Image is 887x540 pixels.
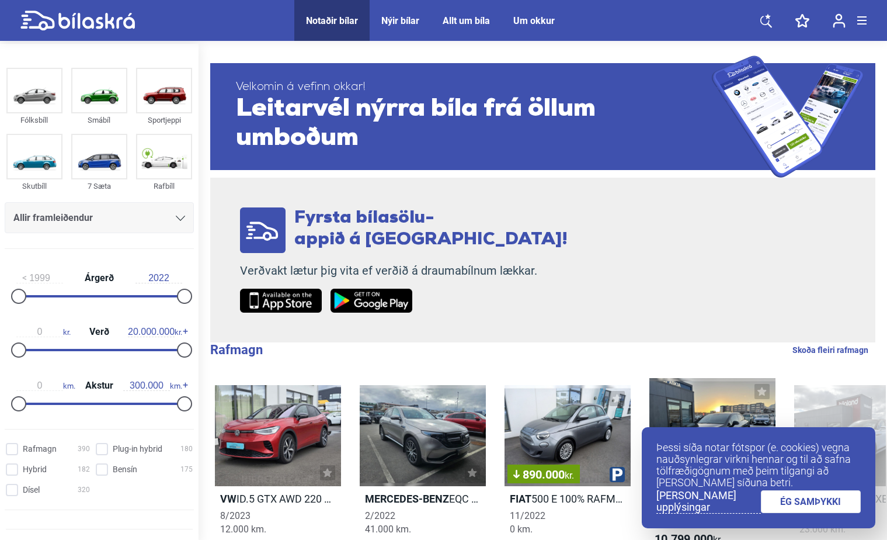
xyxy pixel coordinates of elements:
[180,443,193,455] span: 180
[23,443,57,455] span: Rafmagn
[16,327,71,337] span: kr.
[6,113,62,127] div: Fólksbíll
[82,381,116,390] span: Akstur
[220,510,266,535] span: 8/2023 12.000 km.
[792,342,868,358] a: Skoða fleiri rafmagn
[23,463,47,476] span: Hybrid
[128,327,182,337] span: kr.
[23,484,40,496] span: Dísel
[513,469,574,480] span: 890.000
[210,342,263,357] b: Rafmagn
[656,442,861,489] p: Þessi síða notar fótspor (e. cookies) vegna nauðsynlegrar virkni hennar og til að safna tölfræðig...
[833,13,846,28] img: user-login.svg
[78,463,90,476] span: 182
[220,493,236,505] b: VW
[123,380,182,391] span: km.
[78,443,90,455] span: 390
[16,380,75,391] span: km.
[761,490,861,513] a: ÉG SAMÞYKKI
[71,113,127,127] div: Smábíl
[565,470,574,481] span: kr.
[86,327,112,337] span: Verð
[656,490,761,514] a: [PERSON_NAME] upplýsingar
[513,15,555,26] a: Um okkur
[443,15,490,26] a: Allt um bíla
[210,56,875,178] a: Velkomin á vefinn okkar!Leitarvél nýrra bíla frá öllum umboðum
[510,493,531,505] b: Fiat
[113,443,162,455] span: Plug-in hybrid
[13,210,93,226] span: Allir framleiðendur
[360,492,486,506] h2: EQC 400 4MATIC POWER
[136,113,192,127] div: Sportjeppi
[236,80,712,95] span: Velkomin á vefinn okkar!
[78,484,90,496] span: 320
[180,463,193,476] span: 175
[365,510,411,535] span: 2/2022 41.000 km.
[505,492,631,506] h2: 500 E 100% RAFMAGN
[71,179,127,193] div: 7 Sæta
[236,95,712,153] span: Leitarvél nýrra bíla frá öllum umboðum
[294,209,568,249] span: Fyrsta bílasölu- appið á [GEOGRAPHIC_DATA]!
[306,15,358,26] a: Notaðir bílar
[510,510,545,535] span: 11/2022 0 km.
[381,15,419,26] a: Nýir bílar
[136,179,192,193] div: Rafbíll
[6,179,62,193] div: Skutbíll
[215,492,341,506] h2: ID.5 GTX AWD 220 KW M/[PERSON_NAME]
[240,264,568,278] p: Verðvakt lætur þig vita ef verðið á draumabílnum lækkar.
[365,493,449,505] b: Mercedes-Benz
[113,463,137,476] span: Bensín
[82,274,117,283] span: Árgerð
